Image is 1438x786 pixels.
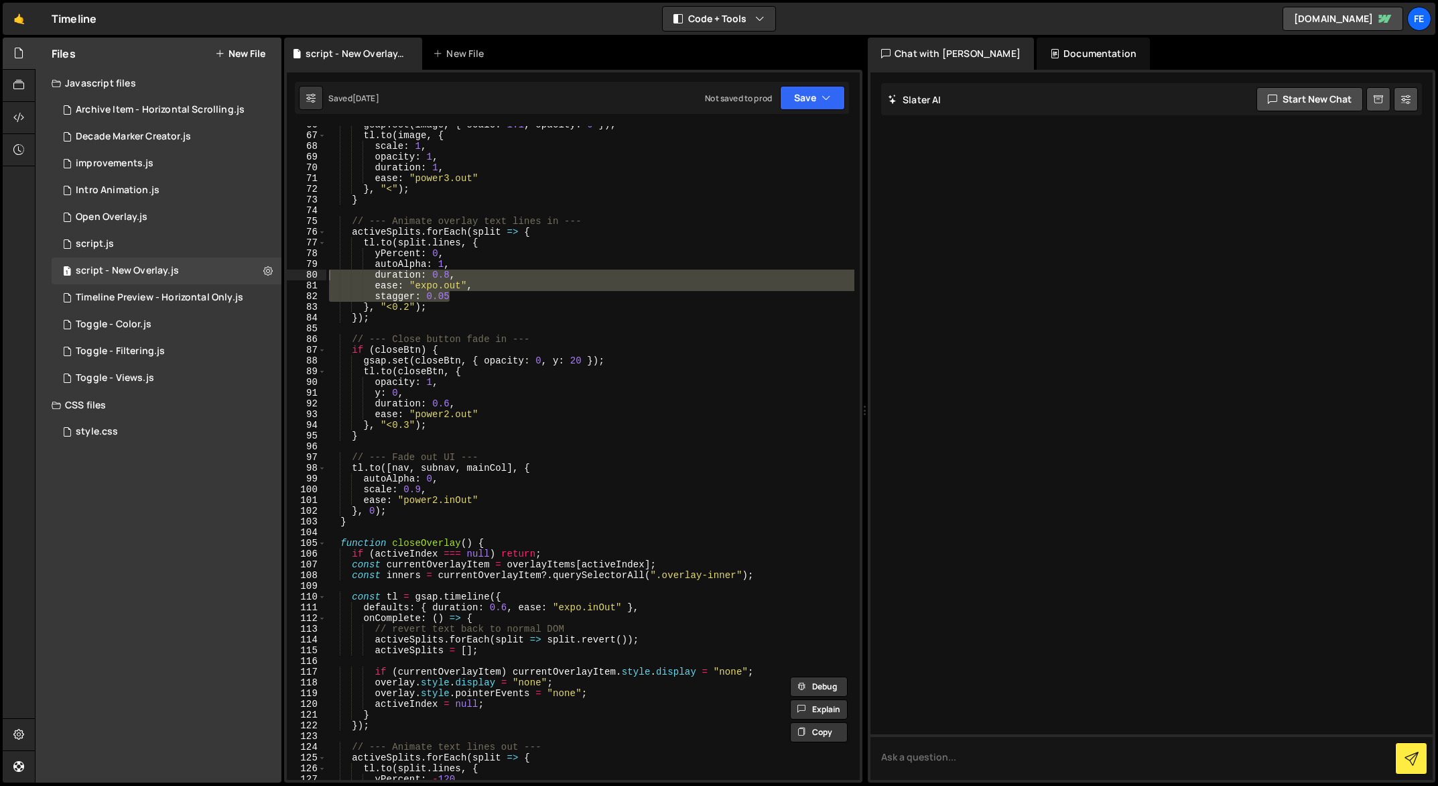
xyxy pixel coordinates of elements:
div: 102 [287,506,326,516]
div: 123 [287,731,326,742]
div: 122 [287,720,326,731]
div: 125 [287,752,326,763]
div: 14823/39056.js [52,150,281,177]
div: style.css [76,426,118,438]
div: 98 [287,463,326,473]
div: 14823/39169.js [52,123,281,150]
div: 96 [287,441,326,452]
div: Open Overlay.js [76,211,147,223]
div: 116 [287,656,326,667]
div: New File [433,47,489,60]
div: 88 [287,355,326,366]
div: Toggle - Filtering.js [76,345,165,357]
h2: Files [52,46,76,61]
div: 119 [287,688,326,699]
div: 81 [287,280,326,291]
div: Toggle - Color.js [76,319,151,331]
div: script - New Overlay.js [76,265,179,277]
div: Saved [328,93,379,104]
div: 103 [287,516,326,527]
div: Documentation [1037,38,1150,70]
div: 79 [287,259,326,270]
div: 109 [287,581,326,592]
div: 14823/39174.js [52,204,281,231]
div: Timeline [52,11,96,27]
a: [DOMAIN_NAME] [1283,7,1403,31]
div: 93 [287,409,326,420]
div: 80 [287,270,326,280]
div: 97 [287,452,326,463]
div: 105 [287,538,326,549]
div: 69 [287,152,326,162]
div: 71 [287,173,326,184]
div: 76 [287,227,326,237]
div: 14823/46584.js [52,258,281,284]
div: CSS files [36,392,281,418]
div: 14823/39171.js [52,311,281,338]
div: 110 [287,592,326,602]
button: Code + Tools [663,7,775,31]
div: 75 [287,216,326,227]
div: 104 [287,527,326,538]
div: 68 [287,141,326,152]
div: 85 [287,323,326,334]
div: 112 [287,613,326,624]
div: 70 [287,162,326,173]
div: 118 [287,677,326,688]
div: Intro Animation.js [76,184,159,196]
div: 82 [287,291,326,302]
div: 94 [287,420,326,431]
button: Copy [790,722,848,742]
div: 77 [287,237,326,248]
div: 90 [287,377,326,388]
div: 14823/39175.js [52,177,281,204]
button: Save [780,86,845,110]
div: Toggle - Views.js [76,372,154,384]
div: 74 [287,205,326,216]
div: 14823/39170.js [52,365,281,392]
div: 95 [287,431,326,441]
div: 86 [287,334,326,345]
h2: Slater AI [888,93,941,106]
div: 101 [287,495,326,506]
div: Not saved to prod [705,93,772,104]
button: New File [215,48,265,59]
div: 114 [287,634,326,645]
div: [DATE] [352,93,379,104]
button: Start new chat [1256,87,1363,111]
div: 67 [287,130,326,141]
div: 78 [287,248,326,259]
div: 100 [287,484,326,495]
div: 124 [287,742,326,752]
div: 99 [287,473,326,484]
div: 92 [287,398,326,409]
div: 107 [287,559,326,570]
div: 73 [287,194,326,205]
div: 108 [287,570,326,581]
div: script.js [76,238,114,250]
div: 106 [287,549,326,559]
button: Explain [790,699,848,720]
div: improvements.js [76,158,153,170]
div: 117 [287,667,326,677]
div: 91 [287,388,326,398]
div: 14823/38461.js [52,231,281,258]
div: Decade Marker Creator.js [76,131,191,143]
div: 87 [287,345,326,355]
div: 126 [287,763,326,774]
div: 83 [287,302,326,313]
div: Archive Item - Horizontal Scrolling.js [76,104,245,116]
div: 89 [287,366,326,377]
div: Chat with [PERSON_NAME] [868,38,1034,70]
div: script - New Overlay.js [306,47,406,60]
button: Debug [790,677,848,697]
a: Fe [1407,7,1431,31]
div: 14823/38467.css [52,418,281,445]
div: 127 [287,774,326,785]
div: 115 [287,645,326,656]
div: 121 [287,710,326,720]
div: 14823/39172.js [52,338,281,365]
div: 120 [287,699,326,710]
div: Javascript files [36,70,281,97]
